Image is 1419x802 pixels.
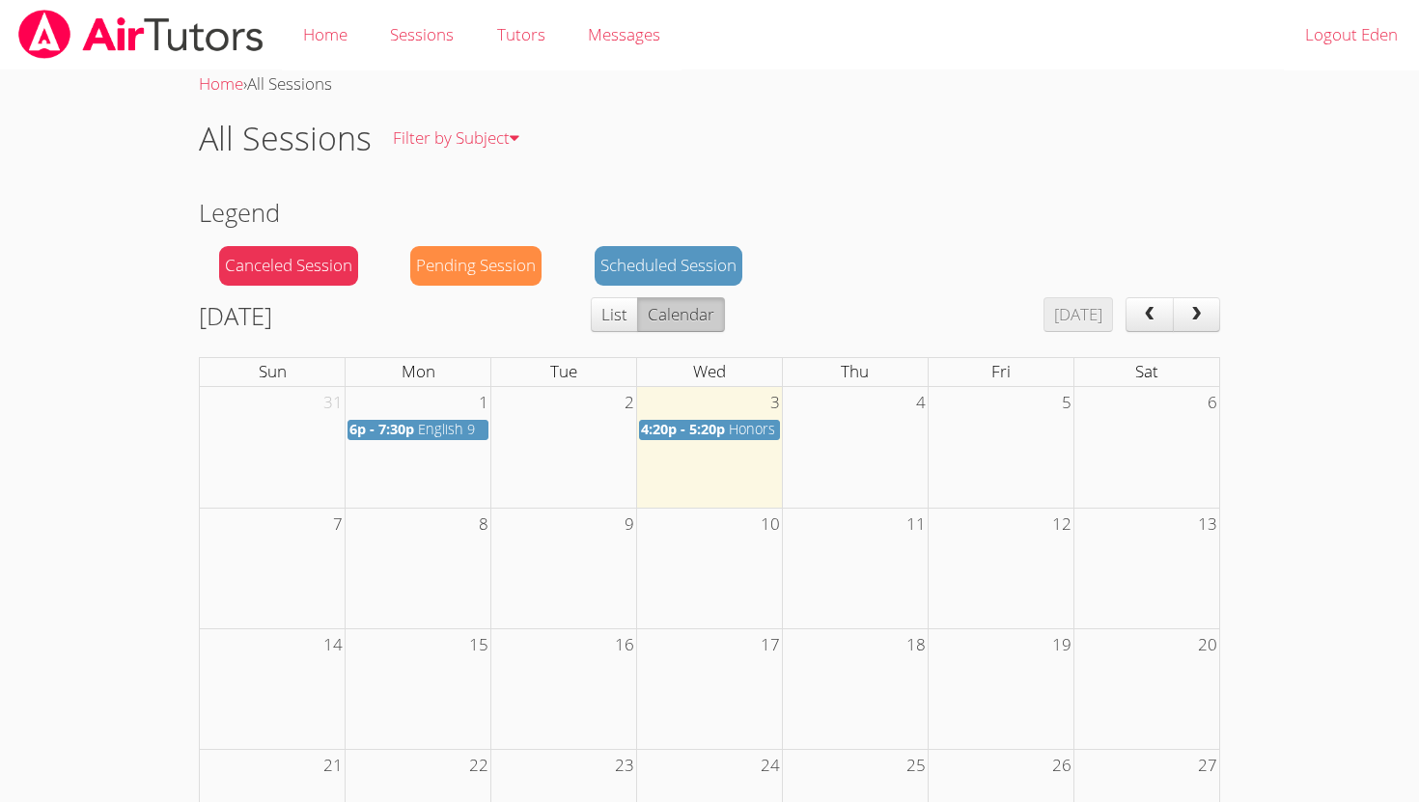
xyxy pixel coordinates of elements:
span: 4 [914,387,928,419]
span: 2 [623,387,636,419]
a: Filter by Subject [372,103,541,174]
span: 9 [623,509,636,540]
span: 7 [331,509,345,540]
span: 1 [477,387,490,419]
span: 22 [467,750,490,782]
span: English 9 [418,420,475,438]
span: 25 [904,750,928,782]
span: 18 [904,629,928,661]
span: Fri [991,360,1011,382]
span: 6 [1206,387,1219,419]
span: 14 [321,629,345,661]
span: 16 [613,629,636,661]
span: 13 [1196,509,1219,540]
span: 21 [321,750,345,782]
a: 6p - 7:30p English 9 [348,420,488,440]
span: 23 [613,750,636,782]
span: 3 [768,387,782,419]
span: 4:20p - 5:20p [641,420,725,438]
span: 19 [1050,629,1073,661]
span: 11 [904,509,928,540]
span: 8 [477,509,490,540]
span: 15 [467,629,490,661]
span: Wed [693,360,726,382]
span: 6p - 7:30p [349,420,414,438]
span: Thu [841,360,869,382]
span: 26 [1050,750,1073,782]
span: Sat [1135,360,1158,382]
span: 5 [1060,387,1073,419]
span: 27 [1196,750,1219,782]
span: 24 [759,750,782,782]
span: 20 [1196,629,1219,661]
span: Honors Trig & Algebra II [729,420,881,438]
span: Mon [402,360,435,382]
span: 10 [759,509,782,540]
span: Sun [259,360,287,382]
span: 12 [1050,509,1073,540]
span: 31 [321,387,345,419]
span: Tue [550,360,577,382]
a: 4:20p - 5:20p Honors Trig & Algebra II [639,420,780,440]
span: 17 [759,629,782,661]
